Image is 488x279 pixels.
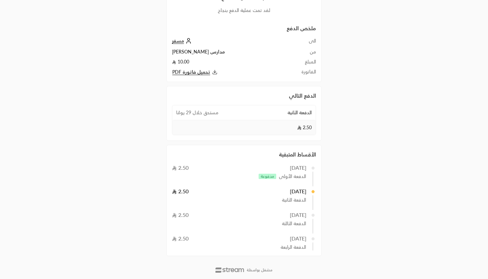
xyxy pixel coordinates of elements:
[172,48,285,58] td: مدارس [PERSON_NAME]
[297,124,312,131] span: 2.50
[172,38,184,44] span: مسفر
[172,68,285,76] button: تحميل فاتورة PDF
[290,234,307,242] div: [DATE]
[285,58,316,68] td: المبلغ
[290,187,307,195] div: [DATE]
[172,188,189,194] span: 2.50
[285,68,316,76] td: الفاتورة
[172,150,316,158] div: الأقساط المتبقية
[279,173,306,180] span: الدفعة الأولى
[172,164,189,171] span: 2.50
[172,92,316,100] div: الدفع التالي
[285,38,316,48] td: الى
[287,109,312,116] span: الدفعة الثانية
[281,244,306,250] span: الدفعة الرابعة
[172,24,316,32] h2: ملخص الدفع
[290,211,307,219] div: [DATE]
[172,235,189,241] span: 2.50
[282,220,306,227] span: الدفعة الثالثة
[259,174,276,179] span: مدفوعة
[247,267,273,273] p: مشغل بواسطة
[172,212,189,218] span: 2.50
[290,164,307,172] div: [DATE]
[172,58,285,68] td: 10.00
[282,197,306,203] span: الدفعة الثانية
[285,48,316,58] td: من
[172,7,316,14] div: لقد تمت عملية الدفع بنجاح
[172,69,210,75] span: تحميل فاتورة PDF
[172,38,193,44] a: مسفر
[176,109,218,116] span: مستحق خلال 29 يومًا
